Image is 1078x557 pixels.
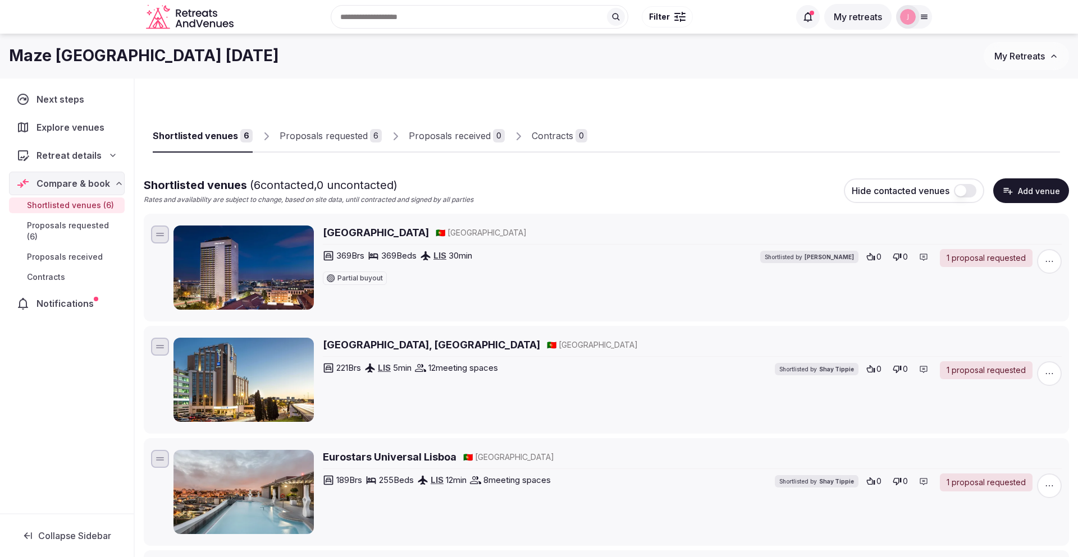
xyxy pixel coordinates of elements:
[36,149,102,162] span: Retreat details
[863,249,885,265] button: 0
[463,452,473,462] span: 🇵🇹
[323,450,456,464] a: Eurostars Universal Lisboa
[173,450,314,534] img: Eurostars Universal Lisboa
[903,363,908,375] span: 0
[280,129,368,142] div: Proposals requested
[819,365,854,373] span: Shay Tippie
[805,253,854,261] span: [PERSON_NAME]
[447,227,527,238] span: [GEOGRAPHIC_DATA]
[144,178,398,192] span: Shortlisted venues
[9,197,125,213] a: Shortlisted venues (6)
[852,185,949,196] span: Hide contacted venues
[532,129,573,142] div: Contracts
[483,474,551,486] span: 8 meeting spaces
[649,11,670,22] span: Filter
[824,4,892,30] button: My retreats
[9,269,125,285] a: Contracts
[775,475,858,487] div: Shortlisted by
[463,452,473,463] button: 🇵🇹
[993,178,1069,203] button: Add venue
[36,93,89,106] span: Next steps
[409,129,491,142] div: Proposals received
[9,116,125,139] a: Explore venues
[146,4,236,30] svg: Retreats and Venues company logo
[449,250,472,261] span: 30 min
[153,120,253,153] a: Shortlisted venues6
[903,476,908,487] span: 0
[240,129,253,142] div: 6
[336,362,361,374] span: 221 Brs
[146,4,236,30] a: Visit the homepage
[940,473,1033,491] a: 1 proposal requested
[940,361,1033,379] a: 1 proposal requested
[323,338,540,352] a: [GEOGRAPHIC_DATA], [GEOGRAPHIC_DATA]
[153,129,238,142] div: Shortlisted venues
[173,225,314,310] img: Sheraton Lisboa Hotel & Spa
[940,249,1033,267] a: 1 proposal requested
[900,9,916,25] img: jolynn.hall
[409,120,505,153] a: Proposals received0
[819,477,854,485] span: Shay Tippie
[9,292,125,315] a: Notifications
[378,362,391,373] a: LIS
[863,361,885,377] button: 0
[9,523,125,548] button: Collapse Sidebar
[323,225,429,240] a: [GEOGRAPHIC_DATA]
[547,340,556,349] span: 🇵🇹
[38,530,111,541] span: Collapse Sidebar
[760,251,858,263] div: Shortlisted by
[824,11,892,22] a: My retreats
[27,251,103,263] span: Proposals received
[36,121,109,134] span: Explore venues
[379,474,414,486] span: 255 Beds
[446,474,467,486] span: 12 min
[863,473,885,489] button: 0
[336,250,364,261] span: 369 Brs
[984,42,1069,70] button: My Retreats
[436,228,445,237] span: 🇵🇹
[889,473,911,489] button: 0
[9,218,125,245] a: Proposals requested (6)
[144,195,473,205] p: Rates and availability are subject to change, based on site data, until contracted and signed by ...
[475,452,554,463] span: [GEOGRAPHIC_DATA]
[280,120,382,153] a: Proposals requested6
[642,6,693,27] button: Filter
[9,249,125,265] a: Proposals received
[431,475,444,485] a: LIS
[876,363,881,375] span: 0
[336,474,362,486] span: 189 Brs
[876,476,881,487] span: 0
[36,297,98,310] span: Notifications
[370,129,382,142] div: 6
[889,249,911,265] button: 0
[428,362,498,374] span: 12 meeting spaces
[493,129,505,142] div: 0
[36,177,110,190] span: Compare & book
[775,363,858,375] div: Shortlisted by
[559,339,638,351] span: [GEOGRAPHIC_DATA]
[381,250,417,261] span: 369 Beds
[27,200,114,211] span: Shortlisted venues (6)
[532,120,587,153] a: Contracts0
[903,251,908,263] span: 0
[173,338,314,422] img: Radisson Blu Hotel, Lisbon
[337,275,383,282] span: Partial buyout
[547,339,556,351] button: 🇵🇹
[994,50,1045,62] span: My Retreats
[876,251,881,263] span: 0
[9,88,125,111] a: Next steps
[433,250,446,261] a: LIS
[889,361,911,377] button: 0
[436,227,445,238] button: 🇵🇹
[575,129,587,142] div: 0
[250,178,398,192] span: ( 6 contacted, 0 uncontacted)
[27,220,120,242] span: Proposals requested (6)
[27,271,65,283] span: Contracts
[393,362,412,374] span: 5 min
